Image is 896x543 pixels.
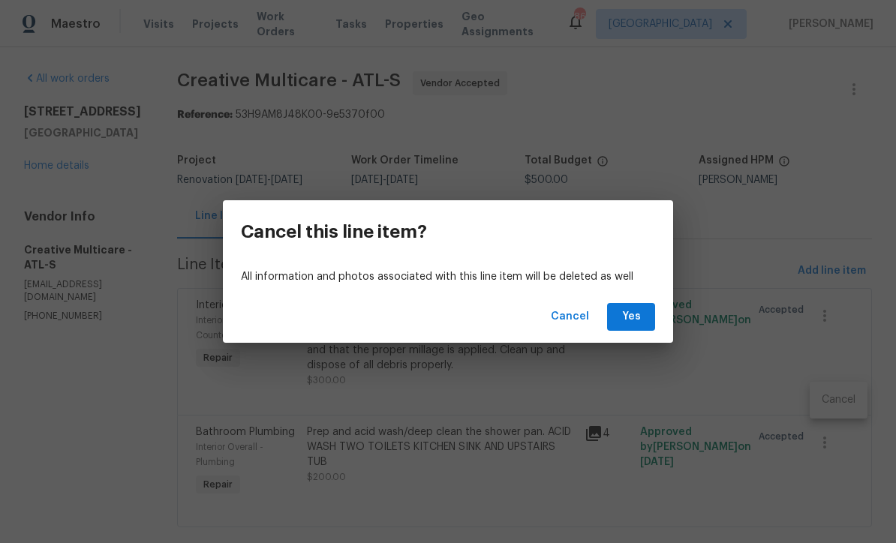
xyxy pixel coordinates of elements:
span: Yes [619,307,643,326]
button: Yes [607,303,655,331]
span: Cancel [551,307,589,326]
button: Cancel [545,303,595,331]
p: All information and photos associated with this line item will be deleted as well [241,269,655,285]
h3: Cancel this line item? [241,221,427,242]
